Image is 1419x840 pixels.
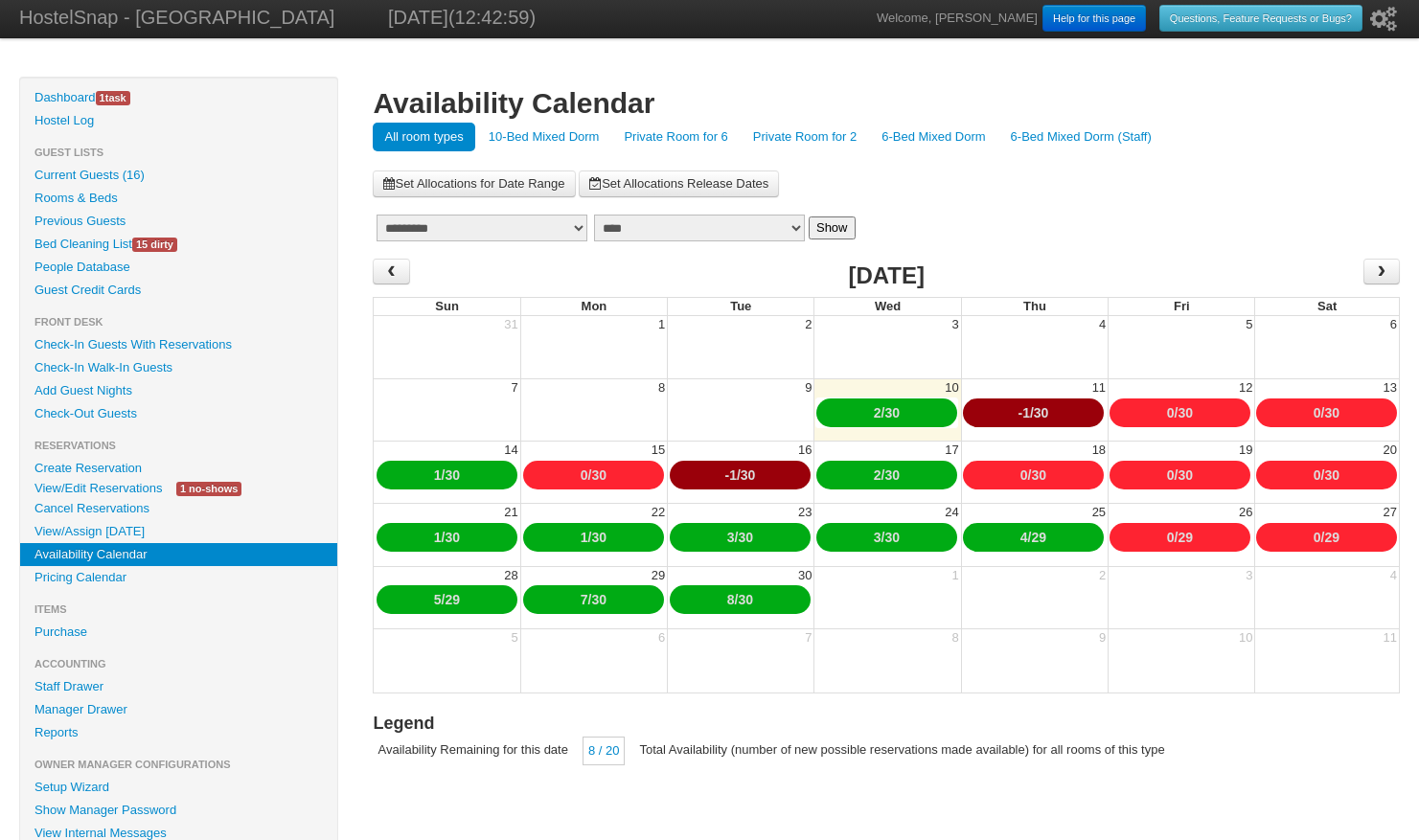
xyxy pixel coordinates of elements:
div: / [1256,461,1397,489]
div: 1 [950,567,961,584]
th: Sun [373,297,519,316]
a: 30 [592,530,607,545]
div: / [670,585,811,614]
a: Hostel Log [20,109,337,132]
h2: [DATE] [848,259,925,293]
a: Add Guest Nights [20,379,337,402]
a: 30 [739,592,754,607]
div: 31 [502,316,519,333]
div: 1 [656,316,667,333]
a: Availability Calendar [20,543,337,566]
div: 23 [796,504,813,521]
a: Private Room for 2 [742,123,868,151]
a: Pricing Calendar [20,566,337,589]
a: 30 [739,530,754,545]
span: 15 dirty [132,238,177,252]
a: 3 [727,530,735,545]
div: / [963,461,1104,489]
div: 9 [803,379,813,397]
th: Tue [667,297,813,316]
div: Availability Remaining for this date [373,737,572,763]
a: Staff Drawer [20,675,337,698]
li: Reservations [20,434,337,457]
div: / [670,523,811,552]
a: 0 [1167,530,1175,545]
a: 1 no-shows [162,478,256,498]
a: Check-Out Guests [20,402,337,425]
a: 2 [874,467,881,483]
div: 29 [650,567,667,584]
a: 0 [1167,405,1175,420]
li: Owner Manager Configurations [20,753,337,776]
li: Front Desk [20,310,337,333]
a: 30 [1034,405,1049,420]
th: Fri [1108,297,1254,316]
div: 20 [1382,442,1399,459]
a: All room types [373,123,474,151]
div: 27 [1382,504,1399,521]
a: 0 [581,467,588,483]
a: Private Room for 6 [612,123,739,151]
a: 1 [434,467,442,483]
a: Check-In Walk-In Guests [20,356,337,379]
div: 13 [1382,379,1399,397]
a: 3 [874,530,881,545]
a: -1 [1018,405,1029,420]
span: 1 no-shows [176,482,241,496]
div: / [1256,398,1397,427]
a: 4 [1020,530,1028,545]
span: 1 [100,92,105,103]
a: Cancel Reservations [20,497,337,520]
li: Items [20,598,337,621]
a: Questions, Feature Requests or Bugs? [1159,5,1362,32]
a: 5 [434,592,442,607]
a: Guest Credit Cards [20,279,337,302]
a: 0 [1020,467,1028,483]
a: View/Assign [DATE] [20,520,337,543]
div: 12 [1237,379,1254,397]
div: / [377,523,517,552]
div: / [377,461,517,489]
div: 5 [1244,316,1254,333]
a: Manager Drawer [20,698,337,721]
a: Create Reservation [20,457,337,480]
div: / [377,585,517,614]
div: 14 [502,442,519,459]
a: 30 [592,467,607,483]
a: Current Guests (16) [20,164,337,187]
div: 6 [1388,316,1399,333]
i: Setup Wizard [1370,7,1397,32]
a: 8 [727,592,735,607]
div: 28 [502,567,519,584]
div: 3 [950,316,961,333]
a: Show Manager Password [20,799,337,822]
a: Setup Wizard [20,776,337,799]
div: 2 [803,316,813,333]
a: 30 [885,467,901,483]
a: Set Allocations for Date Range [373,170,575,197]
button: Show [809,216,856,239]
div: / [816,523,957,552]
div: 8 [950,629,961,647]
a: 30 [885,405,901,420]
a: Check-In Guests With Reservations [20,333,337,356]
div: 9 [1097,629,1108,647]
a: 30 [885,530,901,545]
div: 16 [796,442,813,459]
div: 19 [1237,442,1254,459]
div: / [816,461,957,489]
a: 30 [1032,467,1047,483]
a: 30 [1179,405,1194,420]
div: / [1110,398,1250,427]
a: 6-Bed Mixed Dorm (Staff) [999,123,1163,151]
a: -1 [724,467,736,483]
div: / [523,523,664,552]
a: 1 [581,530,588,545]
th: Wed [813,297,960,316]
div: / [523,585,664,614]
a: People Database [20,256,337,279]
a: 30 [1325,405,1340,420]
a: 30 [446,467,461,483]
a: 6-Bed Mixed Dorm [870,123,996,151]
a: 30 [1325,467,1340,483]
